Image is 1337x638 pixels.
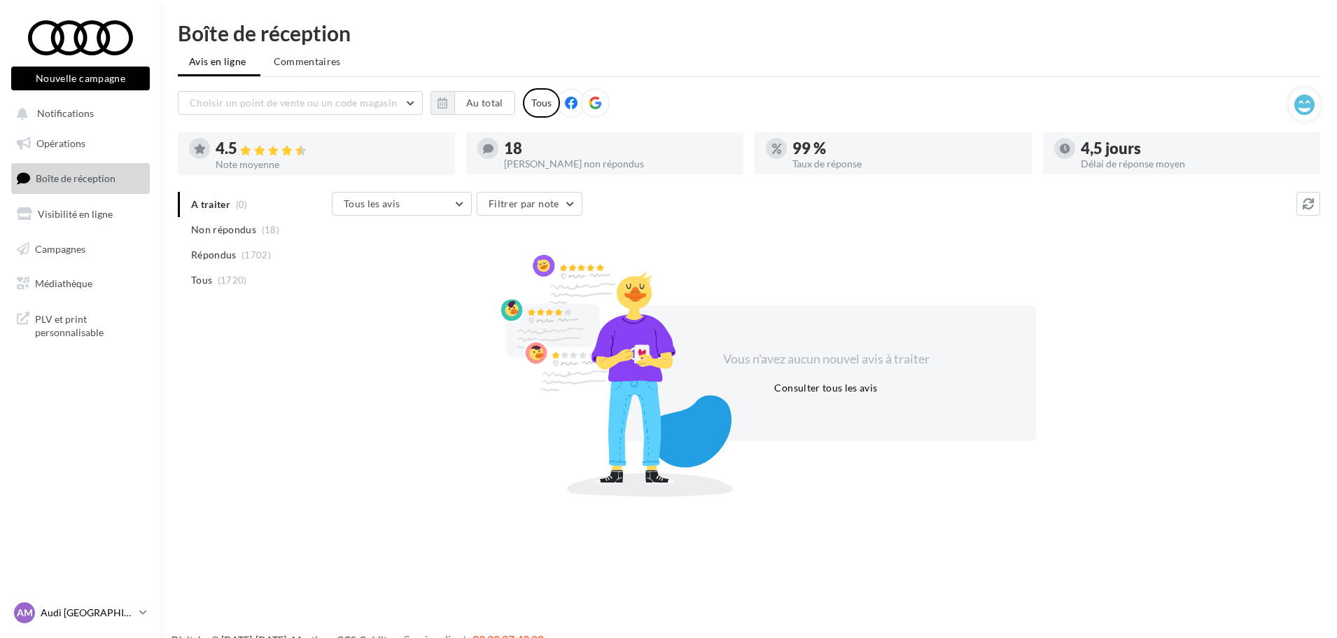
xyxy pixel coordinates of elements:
[8,235,153,264] a: Campagnes
[241,249,271,261] span: (1702)
[190,97,397,109] span: Choisir un point de vente ou un code magasin
[769,380,883,396] button: Consulter tous les avis
[504,141,732,156] div: 18
[218,275,247,286] span: (1720)
[1081,159,1309,169] div: Délai de réponse moyen
[8,129,153,158] a: Opérations
[216,141,444,157] div: 4.5
[35,242,85,254] span: Campagnes
[430,91,515,115] button: Au total
[8,163,153,193] a: Boîte de réception
[477,192,582,216] button: Filtrer par note
[36,172,115,184] span: Boîte de réception
[178,22,1320,43] div: Boîte de réception
[792,159,1021,169] div: Taux de réponse
[191,273,212,287] span: Tous
[17,606,33,620] span: AM
[178,91,423,115] button: Choisir un point de vente ou un code magasin
[8,269,153,298] a: Médiathèque
[1081,141,1309,156] div: 4,5 jours
[216,160,444,169] div: Note moyenne
[523,88,560,118] div: Tous
[11,67,150,90] button: Nouvelle campagne
[504,159,732,169] div: [PERSON_NAME] non répondus
[8,200,153,229] a: Visibilité en ligne
[274,55,341,67] span: Commentaires
[792,141,1021,156] div: 99 %
[36,137,85,149] span: Opérations
[11,599,150,626] a: AM Audi [GEOGRAPHIC_DATA]
[35,310,144,340] span: PLV et print personnalisable
[191,248,237,262] span: Répondus
[344,197,400,209] span: Tous les avis
[38,208,113,220] span: Visibilité en ligne
[35,277,92,289] span: Médiathèque
[191,223,256,237] span: Non répondus
[37,108,94,120] span: Notifications
[454,91,515,115] button: Au total
[332,192,472,216] button: Tous les avis
[706,350,946,368] div: Vous n'avez aucun nouvel avis à traiter
[41,606,134,620] p: Audi [GEOGRAPHIC_DATA]
[262,224,279,235] span: (18)
[8,304,153,345] a: PLV et print personnalisable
